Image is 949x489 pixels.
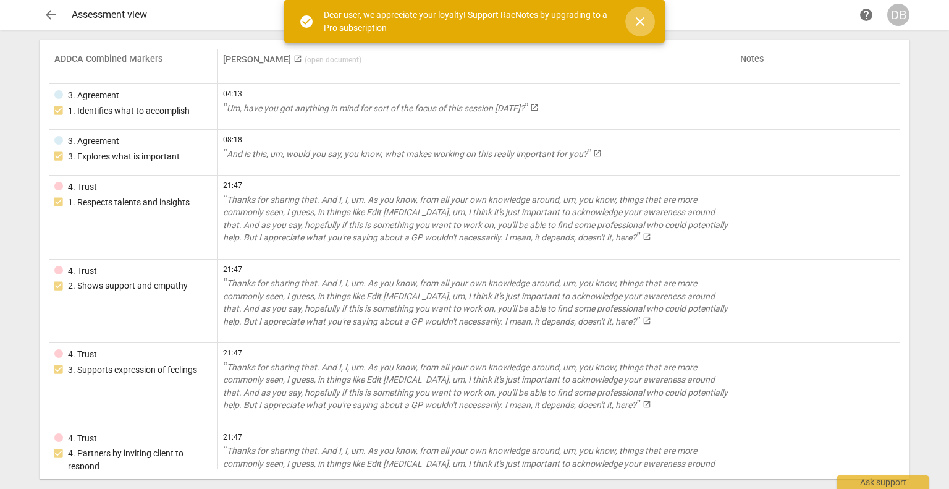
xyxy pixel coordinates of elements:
[855,4,877,26] a: Help
[735,49,900,84] th: Notes
[68,265,97,278] div: 4. Trust
[859,7,874,22] span: help
[68,432,97,445] div: 4. Trust
[643,232,651,241] span: launch
[223,195,728,243] span: Thanks for sharing that. And I, I, um. As you know, from all your own knowledge around, um, you k...
[223,103,528,113] span: Um, have you got anything in mind for sort of the focus of this session [DATE]?
[223,148,730,161] a: And is this, um, would you say, you know, what makes working on this really important for you?
[223,135,730,145] span: 08:18
[593,149,602,158] span: launch
[223,278,728,326] span: Thanks for sharing that. And I, I, um. As you know, from all your own knowledge around, um, you k...
[223,149,591,159] span: And is this, um, would you say, you know, what makes working on this really important for you?
[530,103,539,112] span: launch
[223,432,730,443] span: 21:47
[223,277,730,328] a: Thanks for sharing that. And I, I, um. As you know, from all your own knowledge around, um, you k...
[72,9,855,20] div: Assessment view
[68,89,119,102] div: 3. Agreement
[633,14,647,29] span: close
[625,7,655,36] button: Close
[324,23,387,33] a: Pro subscription
[223,348,730,359] span: 21:47
[293,54,302,63] span: launch
[68,279,188,292] div: 2. Shows support and empathy
[43,7,58,22] span: arrow_back
[68,447,213,472] div: 4. Partners by inviting client to respond
[68,181,97,193] div: 4. Trust
[223,102,730,115] a: Um, have you got anything in mind for sort of the focus of this session [DATE]?
[305,56,361,64] span: ( open document )
[49,49,218,84] th: ADDCA Combined Markers
[223,361,730,412] a: Thanks for sharing that. And I, I, um. As you know, from all your own knowledge around, um, you k...
[223,54,361,65] a: [PERSON_NAME] (open document)
[324,9,610,34] div: Dear user, we appreciate your loyalty! Support RaeNotes by upgrading to a
[223,89,730,100] span: 04:13
[68,348,97,361] div: 4. Trust
[643,400,651,409] span: launch
[887,4,909,26] button: DB
[223,265,730,275] span: 21:47
[299,14,314,29] span: check_circle
[223,193,730,244] a: Thanks for sharing that. And I, I, um. As you know, from all your own knowledge around, um, you k...
[223,181,730,191] span: 21:47
[68,135,119,148] div: 3. Agreement
[68,104,190,117] div: 1. Identifies what to accomplish
[68,196,190,209] div: 1. Respects talents and insights
[68,150,180,163] div: 3. Explores what is important
[68,364,197,376] div: 3. Supports expression of feelings
[643,317,651,325] span: launch
[837,475,929,489] div: Ask support
[223,362,728,410] span: Thanks for sharing that. And I, I, um. As you know, from all your own knowledge around, um, you k...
